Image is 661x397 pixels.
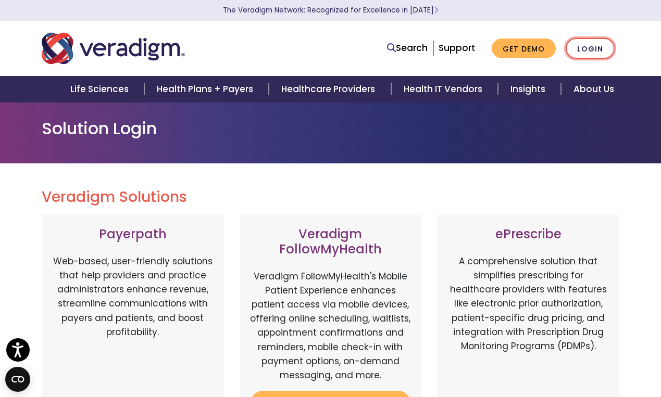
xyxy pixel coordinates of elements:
[269,76,391,103] a: Healthcare Providers
[461,332,648,385] iframe: Drift Chat Widget
[58,76,144,103] a: Life Sciences
[439,42,475,54] a: Support
[434,5,439,15] span: Learn More
[42,31,185,66] img: Veradigm logo
[42,188,620,206] h2: Veradigm Solutions
[223,5,439,15] a: The Veradigm Network: Recognized for Excellence in [DATE]Learn More
[5,367,30,392] button: Open CMP widget
[561,76,627,103] a: About Us
[391,76,498,103] a: Health IT Vendors
[52,254,214,392] p: Web-based, user-friendly solutions that help providers and practice administrators enhance revenu...
[144,76,269,103] a: Health Plans + Payers
[250,270,411,383] p: Veradigm FollowMyHealth's Mobile Patient Experience enhances patient access via mobile devices, o...
[566,38,615,59] a: Login
[387,41,428,55] a: Search
[42,119,620,138] h1: Solution Login
[447,227,609,242] h3: ePrescribe
[447,254,609,392] p: A comprehensive solution that simplifies prescribing for healthcare providers with features like ...
[492,39,556,59] a: Get Demo
[52,227,214,242] h3: Payerpath
[498,76,561,103] a: Insights
[250,227,411,257] h3: Veradigm FollowMyHealth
